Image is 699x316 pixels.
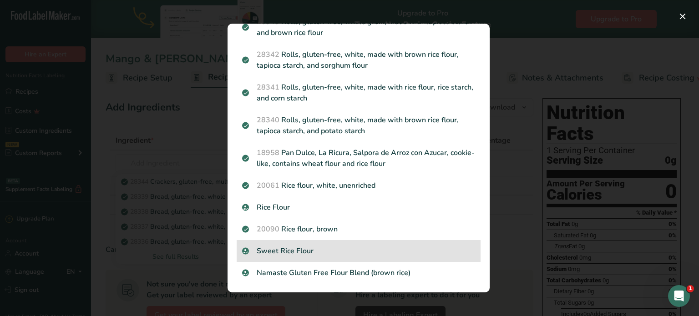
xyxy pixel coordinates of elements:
p: Rolls, gluten-free, white, made with rice flour, rice starch, and corn starch [242,82,475,104]
p: Rolls, gluten-free, white, made with brown rice flour, tapioca starch, and sorghum flour [242,49,475,71]
p: Rolls, gluten-free, whole grain, made with tapioca starch and brown rice flour [242,16,475,38]
span: 20061 [257,181,279,191]
p: Rolls, gluten-free, white, made with brown rice flour, tapioca starch, and potato starch [242,115,475,136]
span: 1 [687,285,694,292]
span: 20090 [257,224,279,234]
p: Rice flour, brown [242,224,475,235]
p: Pan Dulce, La Ricura, Salpora de Arroz con Azucar, cookie-like, contains wheat flour and rice flour [242,147,475,169]
p: Namaste Gluten Free Flour Blend (brown rice) [242,267,475,278]
p: Rice Flour [242,202,475,213]
iframe: Intercom live chat [668,285,690,307]
span: 28342 [257,50,279,60]
p: Rice flour, white, unenriched [242,180,475,191]
p: Sweet Rice Flour [242,246,475,256]
span: 28340 [257,115,279,125]
span: 28341 [257,82,279,92]
span: 18958 [257,148,279,158]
